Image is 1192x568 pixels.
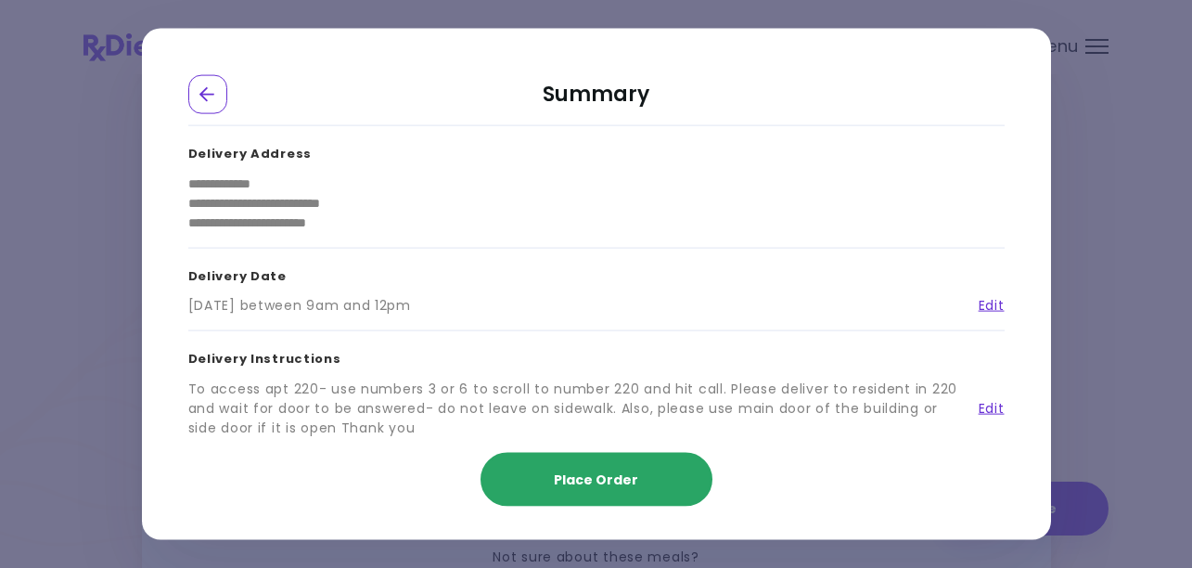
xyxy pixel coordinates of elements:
div: [DATE] between 9am and 12pm [188,296,411,316]
h3: Delivery Instructions [188,331,1005,380]
a: Edit [965,398,1005,418]
button: Place Order [481,452,712,506]
div: To access apt 220- use numbers 3 or 6 to scroll to number 220 and hit call. Please deliver to res... [188,379,965,437]
span: Place Order [554,470,638,488]
div: Go Back [188,75,227,114]
h3: Delivery Address [188,126,1005,174]
a: Edit [965,296,1005,316]
h2: Summary [188,75,1005,126]
h3: Delivery Date [188,248,1005,296]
